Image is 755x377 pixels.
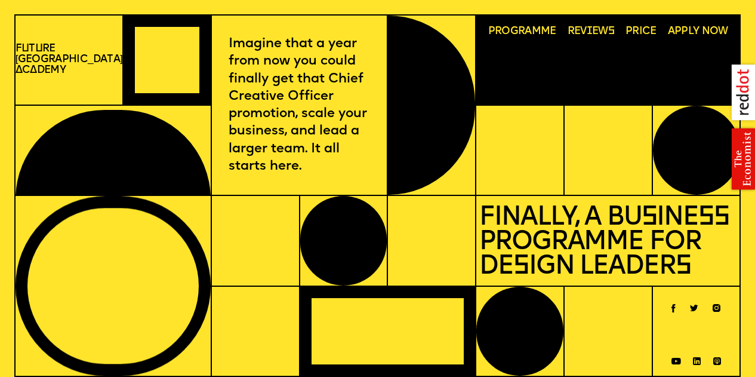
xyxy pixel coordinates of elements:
a: Spotify [713,354,721,361]
span: i [587,26,592,36]
span: Apply now [668,26,728,37]
a: Youtube [671,354,681,360]
span: a [30,65,36,75]
img: reddot [723,56,755,128]
span: u [35,44,42,54]
p: Imagine that a year from now you could finally get that Chief Creative Officer promotion, scale y... [229,35,370,175]
span: Programme [488,26,556,37]
p: Finally, a Business Programme for Design Leaders [479,203,736,280]
a: Twitter [690,301,698,307]
span: Rev ews [568,26,614,37]
span: A [16,65,22,75]
a: Linkedin [693,354,701,361]
span: Price [625,26,657,37]
a: Instagram [713,301,720,308]
img: the economist [723,124,755,195]
p: F t re [GEOGRAPHIC_DATA] c demy [16,44,123,76]
a: Future[GEOGRAPHIC_DATA]Academy [16,44,123,76]
span: u [21,44,29,54]
a: Facebook [671,301,675,309]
